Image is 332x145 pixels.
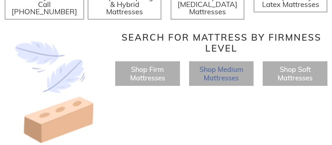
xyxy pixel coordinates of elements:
a: Shop Medium Mattresses [199,65,243,82]
a: Shop Soft Mattresses [278,65,313,82]
span: Search for Mattress by Firmness Level [122,32,321,54]
a: Shop Firm Mattresses [130,65,165,82]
